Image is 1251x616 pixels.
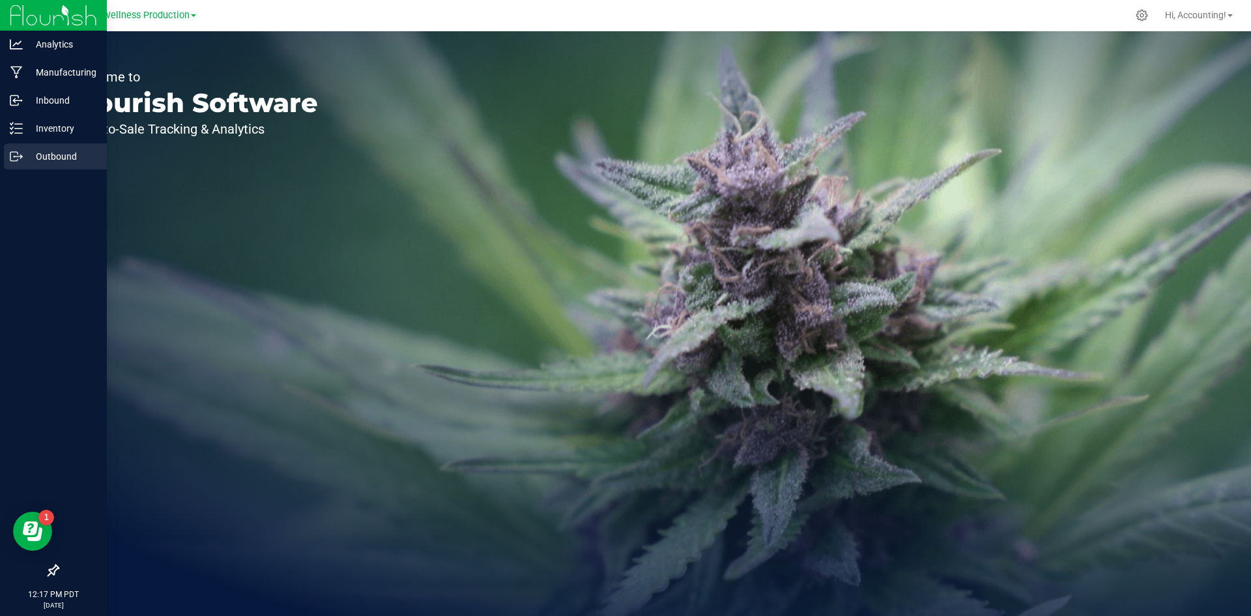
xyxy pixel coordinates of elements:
p: Inbound [23,93,101,108]
p: Flourish Software [70,90,318,116]
inline-svg: Inbound [10,94,23,107]
inline-svg: Manufacturing [10,66,23,79]
inline-svg: Analytics [10,38,23,51]
p: [DATE] [6,600,101,610]
iframe: Resource center [13,512,52,551]
p: Analytics [23,37,101,52]
p: 12:17 PM PDT [6,589,101,600]
p: Seed-to-Sale Tracking & Analytics [70,123,318,136]
p: Welcome to [70,70,318,83]
iframe: Resource center unread badge [38,510,54,525]
div: Manage settings [1134,9,1150,22]
p: Manufacturing [23,65,101,80]
span: Hi, Accounting! [1165,10,1226,20]
p: Outbound [23,149,101,164]
inline-svg: Inventory [10,122,23,135]
span: Polaris Wellness Production [70,10,190,21]
p: Inventory [23,121,101,136]
inline-svg: Outbound [10,150,23,163]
